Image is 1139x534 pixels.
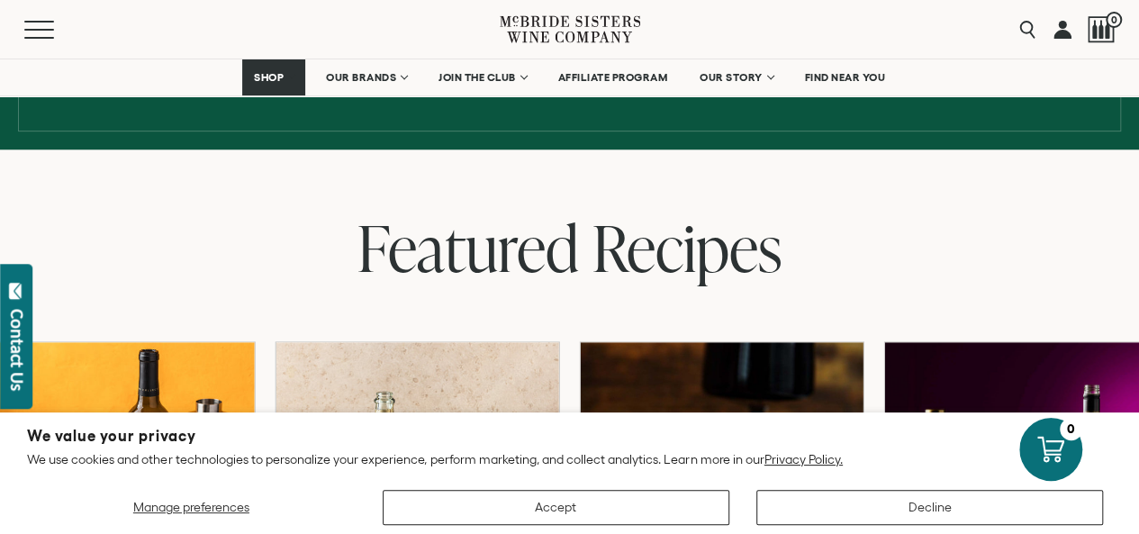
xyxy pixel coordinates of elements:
[438,71,516,84] span: JOIN THE CLUB
[688,59,784,95] a: OUR STORY
[24,21,89,39] button: Mobile Menu Trigger
[27,429,1112,444] h2: We value your privacy
[27,451,1112,467] p: We use cookies and other technologies to personalize your experience, perform marketing, and coll...
[793,59,898,95] a: FIND NEAR YOU
[547,59,680,95] a: AFFILIATE PROGRAM
[592,204,782,291] span: Recipes
[133,500,249,514] span: Manage preferences
[357,204,579,291] span: Featured
[314,59,418,95] a: OUR BRANDS
[242,59,305,95] a: SHOP
[326,71,396,84] span: OUR BRANDS
[1060,418,1082,440] div: 0
[8,309,26,391] div: Contact Us
[27,490,356,525] button: Manage preferences
[700,71,763,84] span: OUR STORY
[764,452,843,466] a: Privacy Policy.
[254,71,285,84] span: SHOP
[1106,12,1122,28] span: 0
[427,59,538,95] a: JOIN THE CLUB
[383,490,729,525] button: Accept
[805,71,886,84] span: FIND NEAR YOU
[558,71,668,84] span: AFFILIATE PROGRAM
[756,490,1103,525] button: Decline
